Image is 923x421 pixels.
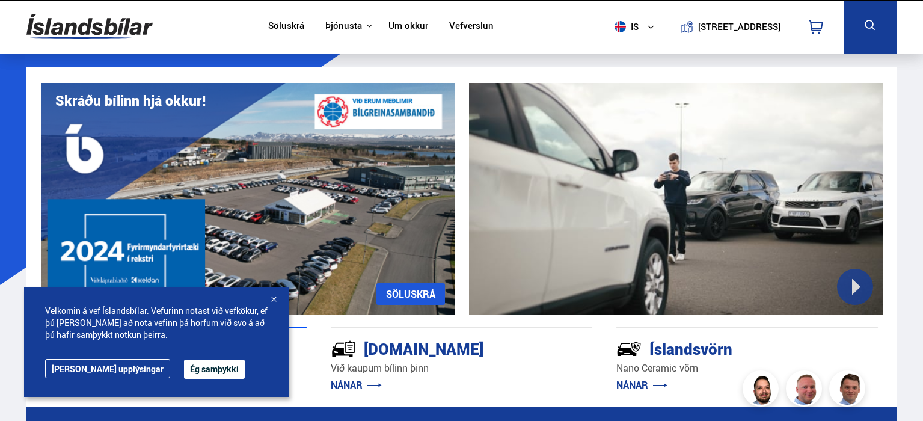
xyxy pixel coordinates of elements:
img: FbJEzSuNWCJXmdc-.webp [831,372,867,408]
a: SÖLUSKRÁ [376,283,445,305]
div: Íslandsvörn [616,337,835,358]
img: eKx6w-_Home_640_.png [41,83,455,315]
img: nhp88E3Fdnt1Opn2.png [744,372,780,408]
a: [STREET_ADDRESS] [670,10,787,44]
p: Nano Ceramic vörn [616,361,878,375]
span: Velkomin á vef Íslandsbílar. Vefurinn notast við vefkökur, ef þú [PERSON_NAME] að nota vefinn þá ... [45,305,268,341]
a: NÁNAR [331,378,382,392]
img: tr5P-W3DuiFaO7aO.svg [331,336,356,361]
img: svg+xml;base64,PHN2ZyB4bWxucz0iaHR0cDovL3d3dy53My5vcmcvMjAwMC9zdmciIHdpZHRoPSI1MTIiIGhlaWdodD0iNT... [615,21,626,32]
a: Söluskrá [268,20,304,33]
h1: Skráðu bílinn hjá okkur! [55,93,206,109]
a: [PERSON_NAME] upplýsingar [45,359,170,378]
button: Þjónusta [325,20,362,32]
p: Við kaupum bílinn þinn [331,361,592,375]
div: [DOMAIN_NAME] [331,337,550,358]
a: Vefverslun [449,20,494,33]
button: Ég samþykki [184,360,245,379]
img: siFngHWaQ9KaOqBr.png [788,372,824,408]
img: G0Ugv5HjCgRt.svg [26,7,153,46]
button: is [610,9,664,45]
a: NÁNAR [616,378,667,392]
a: Um okkur [388,20,428,33]
span: is [610,21,640,32]
button: [STREET_ADDRESS] [703,22,776,32]
img: -Svtn6bYgwAsiwNX.svg [616,336,642,361]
